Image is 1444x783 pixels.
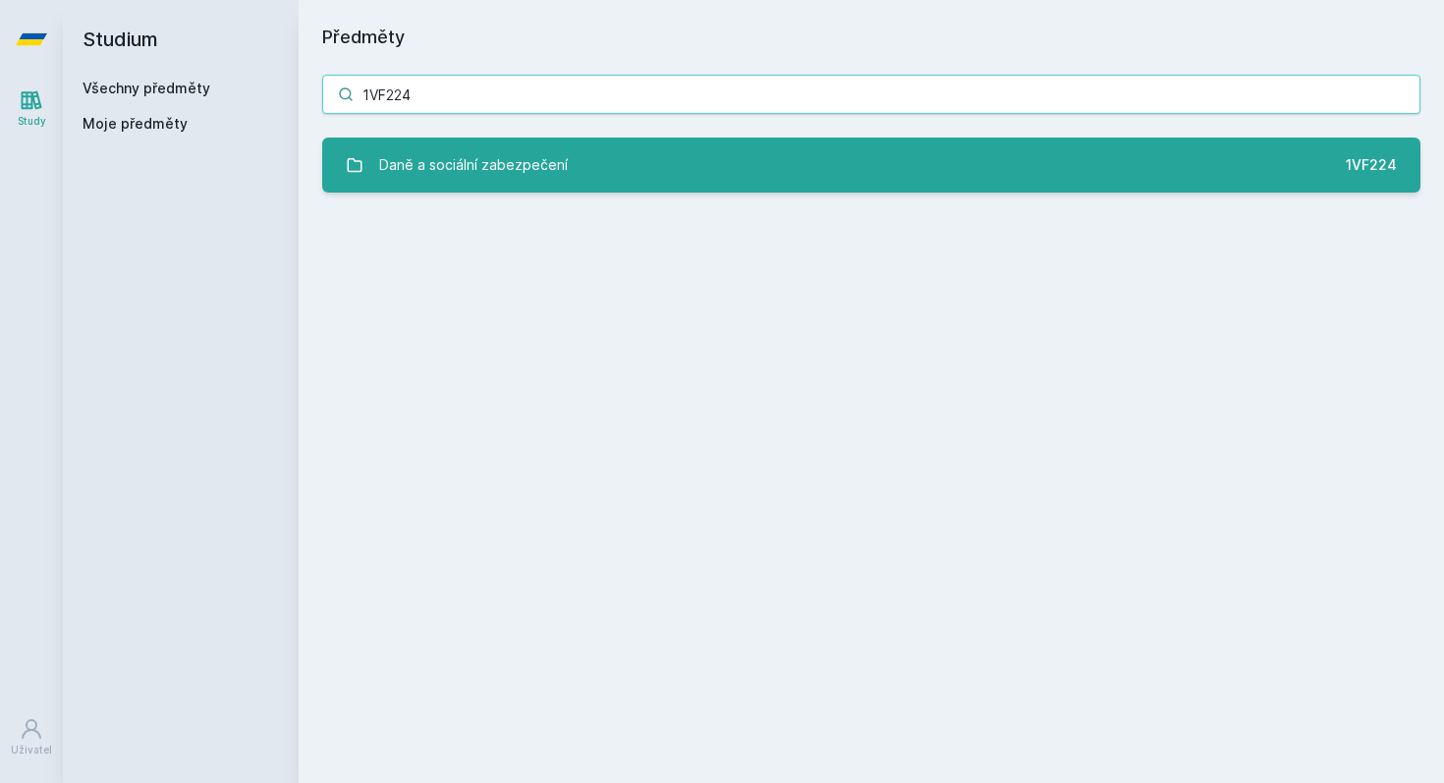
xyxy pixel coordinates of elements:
[4,79,59,139] a: Study
[83,80,210,96] a: Všechny předměty
[4,707,59,767] a: Uživatel
[322,138,1420,193] a: Daně a sociální zabezpečení 1VF224
[322,24,1420,51] h1: Předměty
[83,114,188,134] span: Moje předměty
[18,114,46,129] div: Study
[1346,155,1397,175] div: 1VF224
[322,75,1420,114] input: Název nebo ident předmětu…
[11,743,52,757] div: Uživatel
[379,145,568,185] div: Daně a sociální zabezpečení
